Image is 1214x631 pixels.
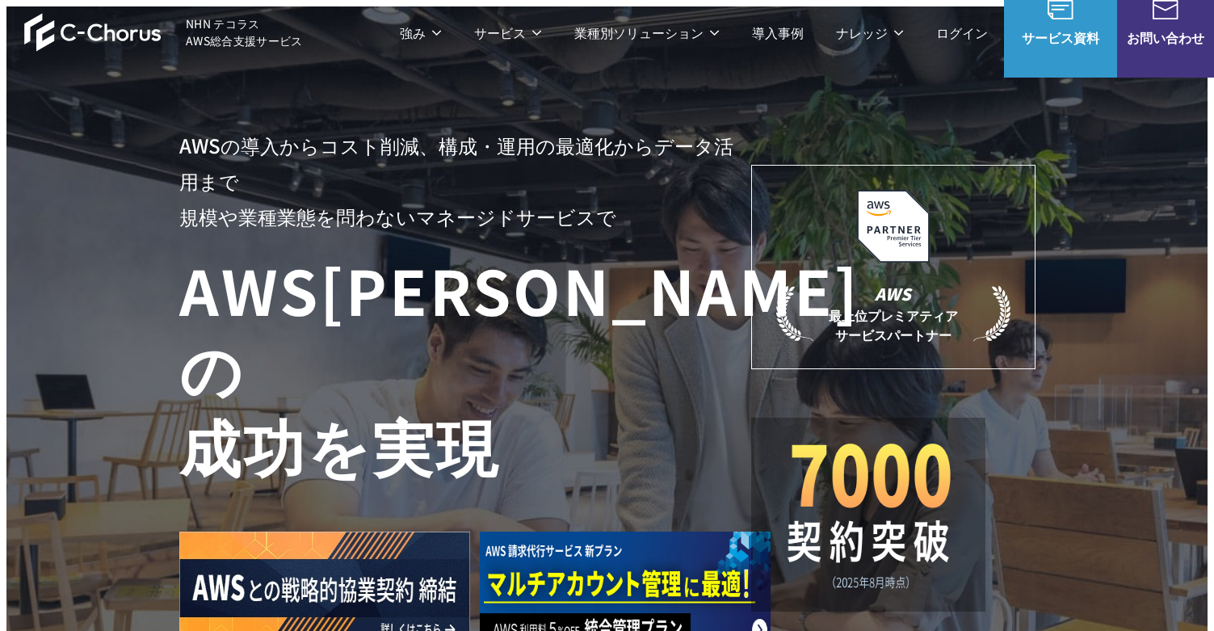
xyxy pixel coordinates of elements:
h1: AWS [PERSON_NAME]の 成功を実現 [179,250,751,483]
a: ログイン [936,23,988,43]
p: サービス [474,23,542,43]
span: NHN テコラス AWS総合支援サービス [186,15,303,49]
img: 契約件数 [783,442,953,590]
img: AWSプレミアティアサービスパートナー [821,190,966,263]
span: サービス資料 [1004,27,1117,48]
em: AWS [875,282,911,305]
p: 最上位プレミアティア サービスパートナー [776,282,1010,344]
p: AWSの導入からコスト削減、 構成・運用の最適化からデータ活用まで 規模や業種業態を問わない マネージドサービスで [179,128,751,234]
p: ナレッジ [836,23,904,43]
p: 強み [400,23,442,43]
span: お問い合わせ [1117,27,1214,48]
p: 業種別ソリューション [574,23,720,43]
a: 導入事例 [752,23,804,43]
a: AWS総合支援サービス C-Chorus NHN テコラスAWS総合支援サービス [24,13,303,52]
